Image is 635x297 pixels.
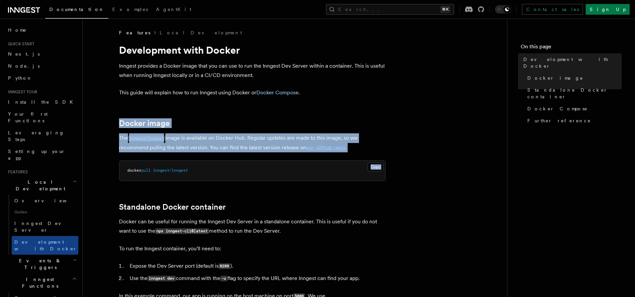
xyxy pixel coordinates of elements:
span: Documentation [49,7,104,12]
a: Documentation [45,2,108,19]
p: To run the Inngest container, you'll need to: [119,244,386,253]
span: Next.js [8,51,40,57]
a: Development with Docker [12,236,78,255]
li: Use the command with the flag to specify the URL where Inngest can find your app. [128,274,386,283]
span: Docker Compose [527,105,588,112]
span: Leveraging Steps [8,130,64,142]
a: Your first Functions [5,108,78,127]
code: -u [220,276,227,281]
span: Install the SDK [8,99,77,105]
li: Expose the Dev Server port (default is ). [128,261,386,271]
p: Docker can be useful for running the Inngest Dev Server in a standalone container. This is useful... [119,217,386,236]
a: Python [5,72,78,84]
span: Your first Functions [8,111,48,123]
span: Events & Triggers [5,257,73,271]
a: Setting up your app [5,145,78,164]
a: Local Development [160,29,242,36]
a: Contact sales [522,4,583,15]
span: Home [8,27,27,33]
a: Inngest Dev Server [12,217,78,236]
a: Docker Compose [256,89,299,96]
span: Docker image [527,75,583,81]
span: Quick start [5,41,34,47]
code: inngest dev [148,276,176,281]
span: Local Development [5,179,73,192]
a: Standalone Docker container [119,202,226,212]
span: Guides [12,207,78,217]
span: Development with Docker [14,239,77,251]
button: Events & Triggers [5,255,78,273]
code: npx inngest-cli@latest [155,228,209,234]
a: Development with Docker [521,53,622,72]
span: Python [8,75,32,81]
span: Standalone Docker container [527,87,622,100]
h4: On this page [521,43,622,53]
a: Docker image [119,119,170,128]
a: Next.js [5,48,78,60]
button: Toggle dark mode [495,5,511,13]
p: The image is available on Docker Hub. Regular updates are made to this image, so we recommend pul... [119,133,386,152]
span: Overview [14,198,83,203]
span: Inngest Functions [5,276,72,289]
code: 8288 [219,263,230,269]
span: Setting up your app [8,149,65,161]
span: AgentKit [156,7,191,12]
a: Docker Compose [525,103,622,115]
button: Inngest Functions [5,273,78,292]
a: Docker image [525,72,622,84]
span: Examples [112,7,148,12]
a: inngest/inngest [128,135,165,141]
button: Copy [368,163,383,171]
span: Development with Docker [523,56,622,69]
p: This guide will explain how to run Inngest using Docker or . [119,88,386,97]
a: Install the SDK [5,96,78,108]
span: Inngest Dev Server [14,221,71,233]
a: Sign Up [586,4,630,15]
a: Further reference [525,115,622,127]
span: Features [5,169,28,175]
button: Search...⌘K [326,4,454,15]
h1: Development with Docker [119,44,386,56]
p: Inngest provides a Docker image that you can use to run the Inngest Dev Server within a container... [119,61,386,80]
kbd: ⌘K [441,6,450,13]
span: Node.js [8,63,40,69]
span: Features [119,29,150,36]
span: inngest/inngest [153,168,188,173]
span: Inngest tour [5,89,37,95]
a: Home [5,24,78,36]
span: pull [141,168,151,173]
code: inngest/inngest [128,136,165,141]
span: docker [127,168,141,173]
a: Standalone Docker container [525,84,622,103]
a: Overview [12,195,78,207]
div: Local Development [5,195,78,255]
a: our Github repo [306,144,345,151]
button: Local Development [5,176,78,195]
a: Leveraging Steps [5,127,78,145]
a: Node.js [5,60,78,72]
a: AgentKit [152,2,195,18]
a: Examples [108,2,152,18]
span: Further reference [527,117,591,124]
